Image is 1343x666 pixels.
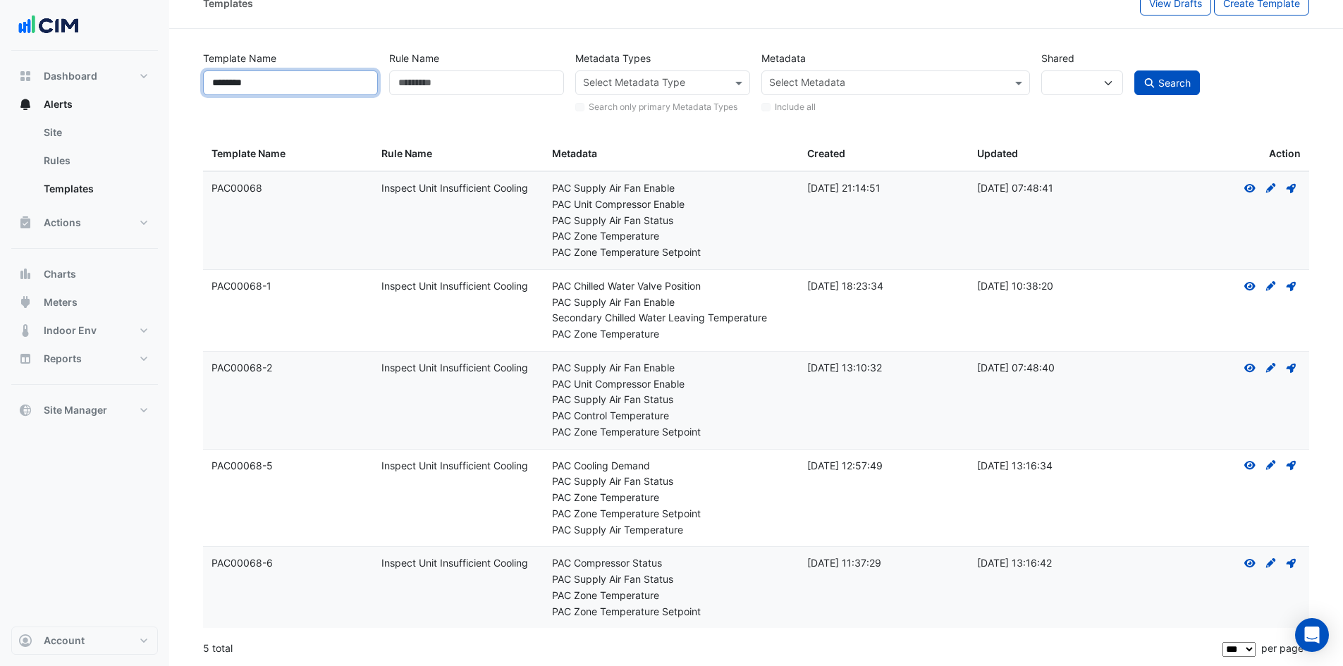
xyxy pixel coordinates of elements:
[389,46,439,70] label: Rule Name
[44,267,76,281] span: Charts
[211,147,286,159] span: Template Name
[1285,182,1298,194] fa-icon: Deploy
[552,458,790,474] div: PAC Cooling Demand
[1158,77,1191,89] span: Search
[581,75,685,93] div: Select Metadata Type
[1285,362,1298,374] fa-icon: Deploy
[775,101,816,113] label: Include all
[1269,146,1301,162] span: Action
[11,209,158,237] button: Actions
[381,147,432,159] span: Rule Name
[17,11,80,39] img: Company Logo
[18,295,32,309] app-icon: Meters
[11,345,158,373] button: Reports
[1265,557,1277,569] fa-icon: Create Draft - to edit a template, you first need to create a draft, and then submit it for appro...
[211,458,364,474] div: PAC00068-5
[44,97,73,111] span: Alerts
[1244,460,1256,471] fa-icon: View
[552,295,790,311] div: PAC Supply Air Fan Enable
[203,46,276,70] label: Template Name
[552,408,790,424] div: PAC Control Temperature
[11,288,158,316] button: Meters
[552,424,790,440] div: PAC Zone Temperature Setpoint
[807,180,960,197] div: [DATE] 21:14:51
[44,634,85,648] span: Account
[44,323,97,338] span: Indoor Env
[552,213,790,229] div: PAC Supply Air Fan Status
[44,295,78,309] span: Meters
[552,376,790,393] div: PAC Unit Compressor Enable
[381,458,534,474] div: Inspect Unit Insufficient Cooling
[11,118,158,209] div: Alerts
[18,216,32,230] app-icon: Actions
[1261,642,1304,654] span: per page
[807,278,960,295] div: [DATE] 18:23:34
[1265,182,1277,194] fa-icon: Create Draft - to edit a template, you first need to create a draft, and then submit it for appro...
[552,310,790,326] div: Secondary Chilled Water Leaving Temperature
[44,403,107,417] span: Site Manager
[211,278,364,295] div: PAC00068-1
[552,555,790,572] div: PAC Compressor Status
[381,555,534,572] div: Inspect Unit Insufficient Cooling
[1285,460,1298,471] fa-icon: Deploy
[211,360,364,376] div: PAC00068-2
[552,278,790,295] div: PAC Chilled Water Valve Position
[11,316,158,345] button: Indoor Env
[1244,557,1256,569] fa-icon: View
[18,69,32,83] app-icon: Dashboard
[1285,557,1298,569] fa-icon: Deploy
[552,572,790,588] div: PAC Supply Air Fan Status
[552,490,790,506] div: PAC Zone Temperature
[18,323,32,338] app-icon: Indoor Env
[977,555,1130,572] div: [DATE] 13:16:42
[1265,460,1277,471] fa-icon: Create Draft - to edit a template, you first need to create a draft, and then submit it for appro...
[552,506,790,522] div: PAC Zone Temperature Setpoint
[1244,182,1256,194] fa-icon: View
[11,62,158,90] button: Dashboard
[589,101,737,113] label: Search only primary Metadata Types
[203,631,1220,666] div: 5 total
[18,403,32,417] app-icon: Site Manager
[807,147,845,159] span: Created
[807,458,960,474] div: [DATE] 12:57:49
[977,278,1130,295] div: [DATE] 10:38:20
[761,46,806,70] label: Metadata
[11,260,158,288] button: Charts
[575,46,651,70] label: Metadata Types
[552,588,790,604] div: PAC Zone Temperature
[977,458,1130,474] div: [DATE] 13:16:34
[32,147,158,175] a: Rules
[211,180,364,197] div: PAC00068
[1285,280,1298,292] fa-icon: Deploy
[32,175,158,203] a: Templates
[1244,362,1256,374] fa-icon: View
[552,326,790,343] div: PAC Zone Temperature
[44,352,82,366] span: Reports
[1041,46,1074,70] label: Shared
[211,555,364,572] div: PAC00068-6
[32,118,158,147] a: Site
[977,360,1130,376] div: [DATE] 07:48:40
[44,69,97,83] span: Dashboard
[552,228,790,245] div: PAC Zone Temperature
[977,147,1018,159] span: Updated
[1295,618,1329,652] div: Open Intercom Messenger
[552,360,790,376] div: PAC Supply Air Fan Enable
[44,216,81,230] span: Actions
[1265,362,1277,374] fa-icon: Create Draft - to edit a template, you first need to create a draft, and then submit it for appro...
[381,180,534,197] div: Inspect Unit Insufficient Cooling
[552,474,790,490] div: PAC Supply Air Fan Status
[11,396,158,424] button: Site Manager
[552,522,790,538] div: PAC Supply Air Temperature
[11,90,158,118] button: Alerts
[18,97,32,111] app-icon: Alerts
[18,267,32,281] app-icon: Charts
[1265,280,1277,292] fa-icon: Create Draft - to edit a template, you first need to create a draft, and then submit it for appro...
[552,180,790,197] div: PAC Supply Air Fan Enable
[552,147,597,159] span: Metadata
[807,555,960,572] div: [DATE] 11:37:29
[552,197,790,213] div: PAC Unit Compressor Enable
[552,245,790,261] div: PAC Zone Temperature Setpoint
[1244,280,1256,292] fa-icon: View
[552,604,790,620] div: PAC Zone Temperature Setpoint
